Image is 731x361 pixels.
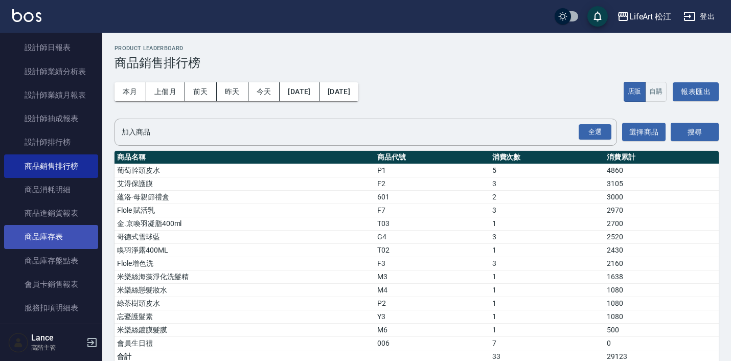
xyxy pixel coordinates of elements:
td: Y3 [375,310,489,323]
td: M6 [375,323,489,336]
td: G4 [375,230,489,243]
td: 喚羽淨露400ML [115,243,375,257]
a: 商品進銷貨報表 [4,201,98,225]
td: 1 [490,243,604,257]
td: P2 [375,297,489,310]
a: 設計師業績分析表 [4,60,98,83]
td: 0 [604,336,719,350]
th: 商品代號 [375,151,489,164]
td: 米樂絲鍍膜髮膜 [115,323,375,336]
a: 商品庫存表 [4,225,98,249]
td: Flole 賦活乳 [115,204,375,217]
button: Open [577,122,613,142]
td: 2520 [604,230,719,243]
div: LifeArt 松江 [629,10,672,23]
td: 500 [604,323,719,336]
td: 006 [375,336,489,350]
a: 設計師日報表 [4,36,98,59]
a: 設計師業績月報表 [4,83,98,107]
th: 商品名稱 [115,151,375,164]
a: 單一服務項目查詢 [4,320,98,343]
td: 1 [490,323,604,336]
td: P1 [375,164,489,177]
img: Logo [12,9,41,22]
p: 高階主管 [31,343,83,352]
td: 1638 [604,270,719,283]
a: 會員卡銷售報表 [4,273,98,296]
td: 1 [490,310,604,323]
a: 設計師抽成報表 [4,107,98,130]
td: 2430 [604,243,719,257]
div: 全選 [579,124,611,140]
a: 服務扣項明細表 [4,296,98,320]
button: 前天 [185,82,217,101]
td: 2970 [604,204,719,217]
td: M4 [375,283,489,297]
td: 3000 [604,190,719,204]
td: F2 [375,177,489,190]
td: 1 [490,217,604,230]
input: 商品名稱 [119,123,597,141]
button: [DATE] [319,82,358,101]
button: save [587,6,608,27]
td: 艾淂保護膜 [115,177,375,190]
td: T03 [375,217,489,230]
td: 蘊洛-母親節禮盒 [115,190,375,204]
a: 商品銷售排行榜 [4,154,98,178]
td: 1 [490,297,604,310]
td: 2 [490,190,604,204]
td: 3 [490,177,604,190]
button: 自購 [645,82,667,102]
td: Flole增色洗 [115,257,375,270]
td: F3 [375,257,489,270]
td: 葡萄幹頭皮水 [115,164,375,177]
td: 金.京喚羽凝脂400ml [115,217,375,230]
th: 消費累計 [604,151,719,164]
button: 昨天 [217,82,248,101]
h2: Product LeaderBoard [115,45,719,52]
td: 3 [490,204,604,217]
td: 3 [490,230,604,243]
td: 4860 [604,164,719,177]
img: Person [8,332,29,353]
td: 米樂絲海藻淨化洗髮精 [115,270,375,283]
td: 1080 [604,297,719,310]
td: 5 [490,164,604,177]
h3: 商品銷售排行榜 [115,56,719,70]
td: 1080 [604,283,719,297]
td: 3105 [604,177,719,190]
td: 3 [490,257,604,270]
td: 1 [490,270,604,283]
button: 店販 [624,82,646,102]
button: 登出 [679,7,719,26]
td: T02 [375,243,489,257]
button: 本月 [115,82,146,101]
button: [DATE] [280,82,319,101]
td: F7 [375,204,489,217]
td: 會員生日禮 [115,336,375,350]
button: 今天 [248,82,280,101]
button: 選擇商品 [622,123,666,142]
a: 商品庫存盤點表 [4,249,98,273]
a: 商品消耗明細 [4,178,98,201]
td: 哥德式雪球藍 [115,230,375,243]
td: 2700 [604,217,719,230]
button: LifeArt 松江 [613,6,676,27]
td: 米樂絲戀髮妝水 [115,283,375,297]
td: 2160 [604,257,719,270]
td: 1 [490,283,604,297]
td: 601 [375,190,489,204]
button: 搜尋 [671,123,719,142]
th: 消費次數 [490,151,604,164]
td: M3 [375,270,489,283]
td: 忘憂護髮素 [115,310,375,323]
td: 1080 [604,310,719,323]
h5: Lance [31,333,83,343]
td: 7 [490,336,604,350]
a: 報表匯出 [673,77,719,106]
button: 報表匯出 [673,82,719,101]
a: 設計師排行榜 [4,130,98,154]
td: 綠茶樹頭皮水 [115,297,375,310]
button: 上個月 [146,82,185,101]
